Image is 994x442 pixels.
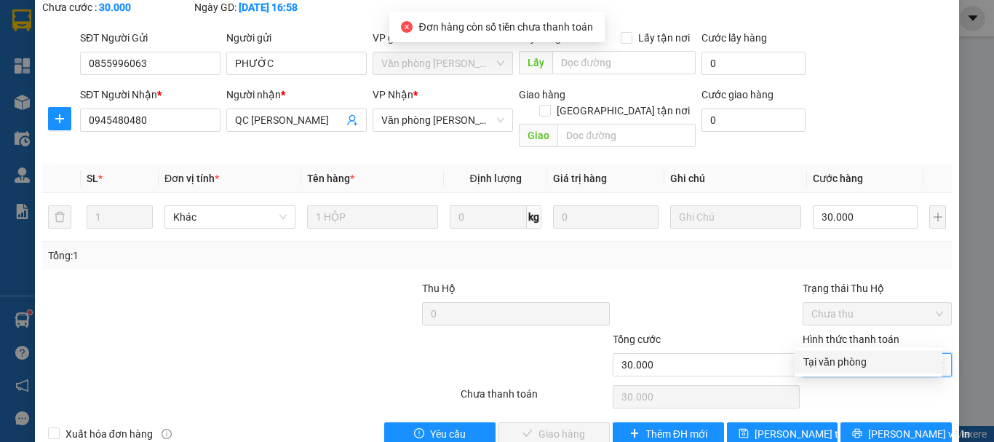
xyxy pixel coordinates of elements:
input: Dọc đường [557,124,696,147]
input: 0 [553,205,658,229]
span: Văn phòng Tắc Vân [381,109,504,131]
span: [PERSON_NAME] thay đổi [755,426,871,442]
span: printer [852,428,862,440]
div: Tại văn phòng [803,354,934,370]
b: [PERSON_NAME] [84,9,206,28]
button: plus [929,205,946,229]
span: Tổng cước [613,334,661,345]
span: Văn phòng Hồ Chí Minh [381,52,504,74]
input: Cước lấy hàng [701,52,806,75]
li: 85 [PERSON_NAME] [7,32,277,50]
span: info-circle [162,429,172,439]
span: Cước hàng [813,173,863,184]
span: VP Nhận [373,89,413,100]
span: save [739,428,749,440]
input: Ghi Chú [670,205,801,229]
span: close-circle [401,21,413,33]
div: Người nhận [226,87,367,103]
span: Định lượng [469,173,521,184]
span: [GEOGRAPHIC_DATA] tận nơi [551,103,696,119]
span: Đơn hàng còn số tiền chưa thanh toán [418,21,592,33]
span: Thu Hộ [422,283,456,294]
span: SL [87,173,98,184]
span: Lấy [519,51,552,74]
button: plus [48,107,71,130]
li: 02839.63.63.63 [7,50,277,68]
span: Tên hàng [307,173,354,184]
span: environment [84,35,95,47]
div: SĐT Người Gửi [80,30,220,46]
div: Trạng thái Thu Hộ [803,280,952,296]
div: Chưa thanh toán [459,386,611,411]
b: 30.000 [99,1,131,13]
label: Cước giao hàng [701,89,774,100]
span: Giao hàng [519,89,565,100]
span: Giao [519,124,557,147]
span: phone [84,53,95,65]
span: Xuất hóa đơn hàng [60,426,159,442]
input: Cước giao hàng [701,108,806,132]
div: VP gửi [373,30,513,46]
span: plus [629,428,640,440]
input: Dọc đường [552,51,696,74]
b: [DATE] 16:58 [239,1,298,13]
span: Lấy tận nơi [632,30,696,46]
span: plus [49,113,71,125]
div: Tổng: 1 [48,248,385,264]
span: Đơn vị tính [164,173,219,184]
div: SĐT Người Nhận [80,87,220,103]
label: Hình thức thanh toán [803,334,899,345]
span: Thêm ĐH mới [645,426,707,442]
span: Yêu cầu [430,426,466,442]
span: Giá trị hàng [553,173,607,184]
b: GỬI : Văn phòng [PERSON_NAME] [7,91,164,147]
span: kg [527,205,541,229]
button: delete [48,205,71,229]
span: user-add [346,114,358,126]
th: Ghi chú [664,165,807,193]
label: Cước lấy hàng [701,32,767,44]
input: VD: Bàn, Ghế [307,205,438,229]
span: Khác [173,206,287,228]
span: [PERSON_NAME] và In [868,426,970,442]
span: Chưa thu [811,303,943,325]
div: Người gửi [226,30,367,46]
span: exclamation-circle [414,428,424,440]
